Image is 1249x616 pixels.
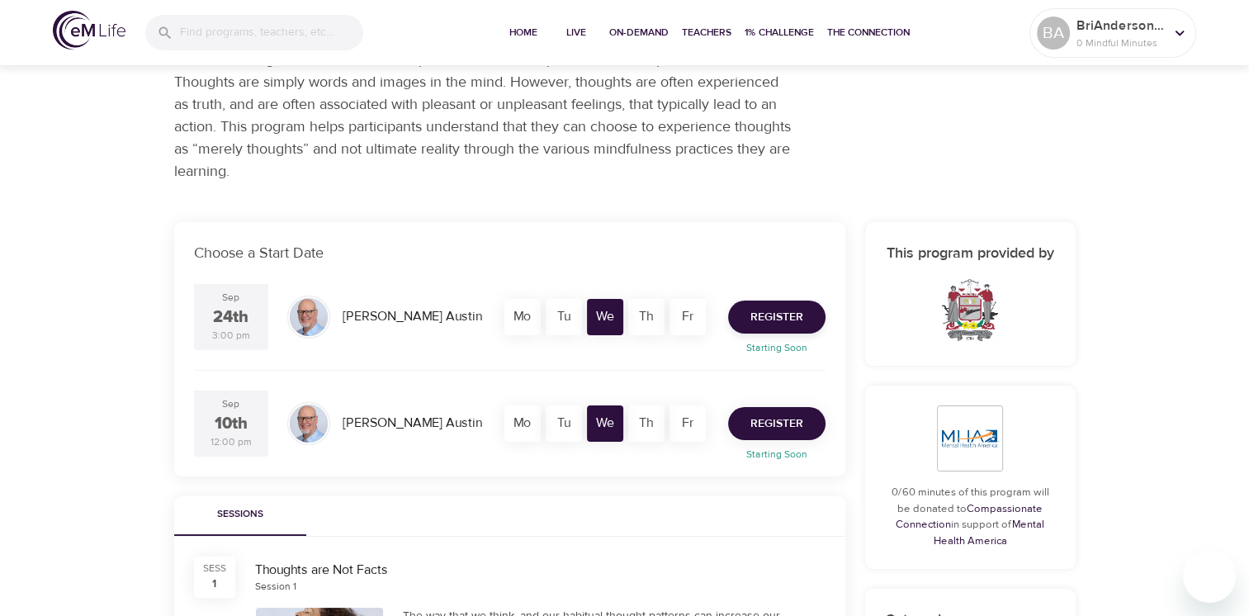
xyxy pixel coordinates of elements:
div: Tu [546,299,582,335]
p: 0/60 minutes of this program will be donated to in support of [885,485,1056,549]
p: The way that we think, and our habitual thought patterns can increase our experience of stress an... [174,26,793,182]
div: Thoughts are Not Facts [255,561,826,580]
div: Th [628,299,665,335]
p: BriAnderson28 [1076,16,1164,36]
p: Choose a Start Date [194,242,826,264]
div: Fr [669,405,706,442]
span: On-Demand [609,24,669,41]
div: 3:00 pm [212,329,250,343]
p: Starting Soon [718,340,835,355]
div: Fr [669,299,706,335]
span: Sessions [184,506,296,524]
div: Session 1 [255,580,296,594]
a: Compassionate Connection [896,502,1043,532]
div: We [587,299,623,335]
div: Mo [504,405,541,442]
img: logo [53,11,125,50]
div: Mo [504,299,541,335]
input: Find programs, teachers, etc... [180,15,363,50]
button: Register [728,301,826,334]
div: We [587,405,623,442]
p: 0 Mindful Minutes [1076,36,1164,50]
img: CountySeal_ColorCMYK-201.jpeg [942,279,998,341]
div: Sep [222,397,239,411]
div: Th [628,405,665,442]
div: 12:00 pm [211,435,252,449]
div: [PERSON_NAME] Austin [336,407,489,439]
div: Tu [546,405,582,442]
span: The Connection [827,24,910,41]
button: Register [728,407,826,440]
span: Live [556,24,596,41]
div: Sep [222,291,239,305]
div: 1 [212,576,216,592]
div: [PERSON_NAME] Austin [336,301,489,333]
div: 24th [213,306,248,329]
span: Register [750,307,803,328]
h6: This program provided by [885,242,1056,266]
div: 10th [215,412,248,436]
div: SESS [203,562,226,576]
span: Home [504,24,543,41]
a: Mental Health America [934,518,1045,547]
span: Register [750,414,803,434]
span: 1% Challenge [745,24,814,41]
iframe: Button to launch messaging window [1183,550,1236,603]
p: Starting Soon [718,447,835,462]
div: BA [1037,17,1070,50]
span: Teachers [682,24,731,41]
